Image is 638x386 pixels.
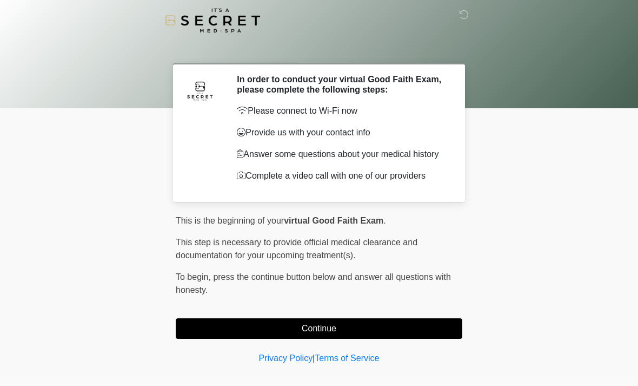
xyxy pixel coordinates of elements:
button: Continue [176,318,462,339]
p: Answer some questions about your medical history [237,148,446,161]
strong: virtual Good Faith Exam [284,216,383,225]
span: press the continue button below and answer all questions with honesty. [176,272,451,295]
p: Please connect to Wi-Fi now [237,104,446,117]
p: Complete a video call with one of our providers [237,169,446,182]
span: To begin, [176,272,213,282]
p: Provide us with your contact info [237,126,446,139]
a: Privacy Policy [259,354,313,363]
a: Terms of Service [315,354,379,363]
h1: ‎ ‎ [168,39,470,59]
span: . [383,216,386,225]
span: This step is necessary to provide official medical clearance and documentation for your upcoming ... [176,238,417,260]
img: It's A Secret Med Spa Logo [165,8,260,32]
span: This is the beginning of your [176,216,284,225]
img: Agent Avatar [184,74,216,107]
h2: In order to conduct your virtual Good Faith Exam, please complete the following steps: [237,74,446,95]
a: | [313,354,315,363]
